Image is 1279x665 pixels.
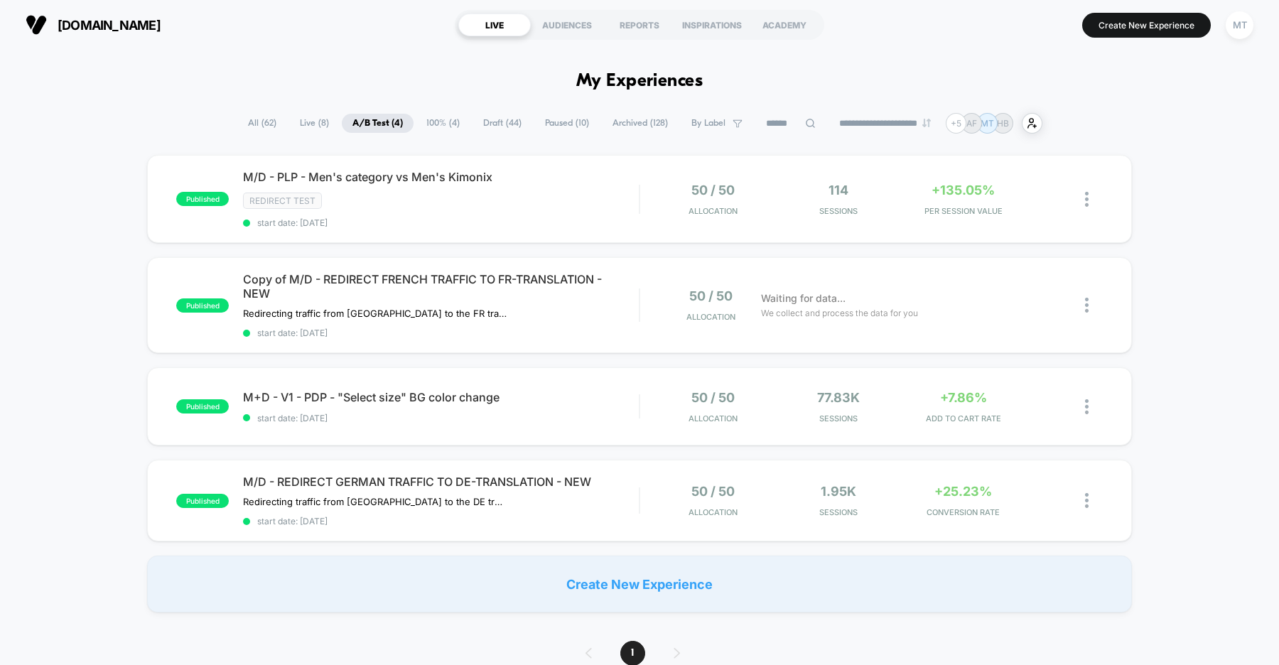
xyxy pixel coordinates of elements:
[243,308,507,319] span: Redirecting traffic from [GEOGRAPHIC_DATA] to the FR translation of the website.
[237,114,287,133] span: All ( 62 )
[176,399,229,413] span: published
[1085,493,1089,508] img: close
[932,183,995,198] span: +135.05%
[689,288,733,303] span: 50 / 50
[176,298,229,313] span: published
[602,114,679,133] span: Archived ( 128 )
[689,413,738,423] span: Allocation
[761,306,918,320] span: We collect and process the data for you
[147,556,1132,612] div: Create New Experience
[676,13,748,36] div: INSPIRATIONS
[342,114,414,133] span: A/B Test ( 4 )
[243,170,639,184] span: M/D - PLP - Men's category vs Men's Kimonix
[829,183,848,198] span: 114
[603,13,676,36] div: REPORTS
[243,496,507,507] span: Redirecting traffic from [GEOGRAPHIC_DATA] to the DE translation of the website.
[691,183,735,198] span: 50 / 50
[243,272,639,301] span: Copy of M/D - REDIRECT FRENCH TRAFFIC TO FR-TRANSLATION - NEW
[691,484,735,499] span: 50 / 50
[534,114,600,133] span: Paused ( 10 )
[761,291,846,306] span: Waiting for data...
[905,206,1022,216] span: PER SESSION VALUE
[243,413,639,423] span: start date: [DATE]
[243,217,639,228] span: start date: [DATE]
[243,328,639,338] span: start date: [DATE]
[176,192,229,206] span: published
[1226,11,1253,39] div: MT
[26,14,47,36] img: Visually logo
[576,71,703,92] h1: My Experiences
[243,390,639,404] span: M+D - V1 - PDP - "Select size" BG color change
[1085,399,1089,414] img: close
[821,484,856,499] span: 1.95k
[531,13,603,36] div: AUDIENCES
[473,114,532,133] span: Draft ( 44 )
[779,507,897,517] span: Sessions
[966,118,977,129] p: AF
[686,312,735,322] span: Allocation
[997,118,1009,129] p: HB
[689,507,738,517] span: Allocation
[905,413,1022,423] span: ADD TO CART RATE
[905,507,1022,517] span: CONVERSION RATE
[981,118,994,129] p: MT
[416,114,470,133] span: 100% ( 4 )
[21,13,165,36] button: [DOMAIN_NAME]
[243,516,639,526] span: start date: [DATE]
[779,206,897,216] span: Sessions
[289,114,340,133] span: Live ( 8 )
[1221,11,1258,40] button: MT
[458,13,531,36] div: LIVE
[691,118,725,129] span: By Label
[243,193,322,209] span: Redirect Test
[817,390,860,405] span: 77.83k
[748,13,821,36] div: ACADEMY
[1082,13,1211,38] button: Create New Experience
[691,390,735,405] span: 50 / 50
[1085,298,1089,313] img: close
[176,494,229,508] span: published
[922,119,931,127] img: end
[940,390,987,405] span: +7.86%
[689,206,738,216] span: Allocation
[946,113,966,134] div: + 5
[934,484,992,499] span: +25.23%
[58,18,161,33] span: [DOMAIN_NAME]
[779,413,897,423] span: Sessions
[1085,192,1089,207] img: close
[243,475,639,489] span: M/D - REDIRECT GERMAN TRAFFIC TO DE-TRANSLATION - NEW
